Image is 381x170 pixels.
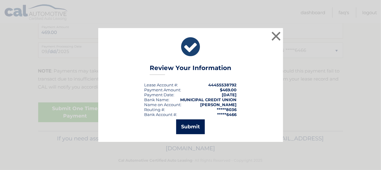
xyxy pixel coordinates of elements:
span: Payment Date [144,92,174,97]
h3: Review Your Information [150,64,231,75]
button: Submit [176,119,205,134]
div: Routing #: [144,107,165,112]
strong: 44455538792 [209,82,237,87]
span: $469.00 [220,87,237,92]
button: × [270,30,282,42]
div: : [144,92,175,97]
div: Lease Account #: [144,82,178,87]
div: Bank Name: [144,97,170,102]
span: [DATE] [222,92,237,97]
div: Name on Account: [144,102,182,107]
strong: [PERSON_NAME] [201,102,237,107]
div: Payment Amount: [144,87,181,92]
strong: MUNICIPAL CREDIT UNION [180,97,237,102]
div: Bank Account #: [144,112,177,117]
